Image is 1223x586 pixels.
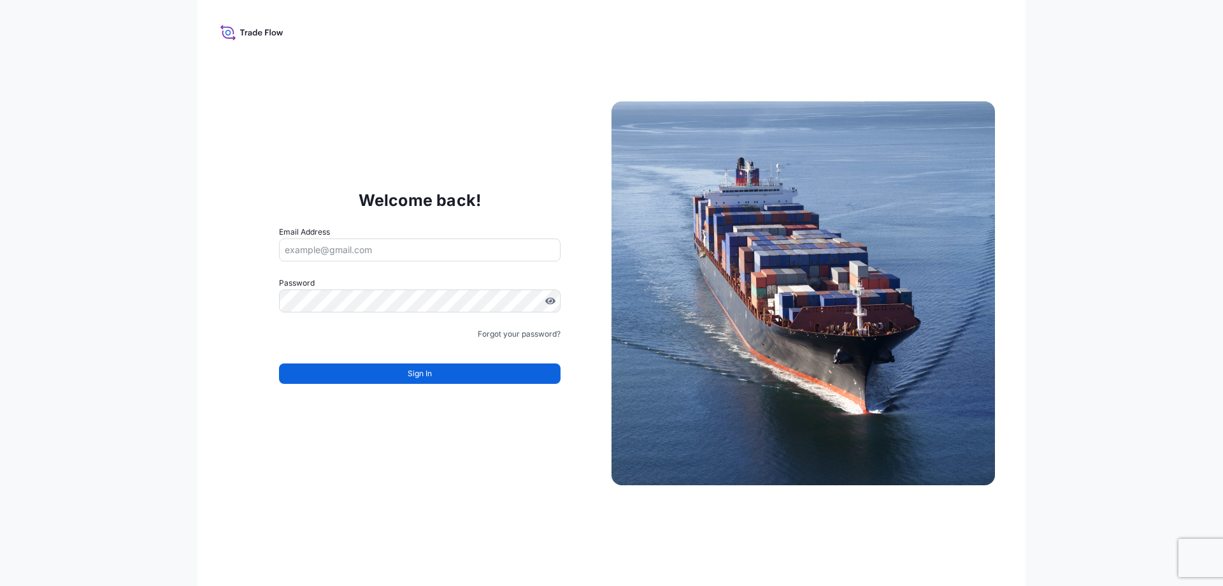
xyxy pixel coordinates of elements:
[279,363,561,384] button: Sign In
[279,226,330,238] label: Email Address
[279,277,561,289] label: Password
[408,367,432,380] span: Sign In
[478,328,561,341] a: Forgot your password?
[359,190,482,210] p: Welcome back!
[545,296,555,306] button: Show password
[611,101,995,485] img: Ship illustration
[279,238,561,261] input: example@gmail.com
